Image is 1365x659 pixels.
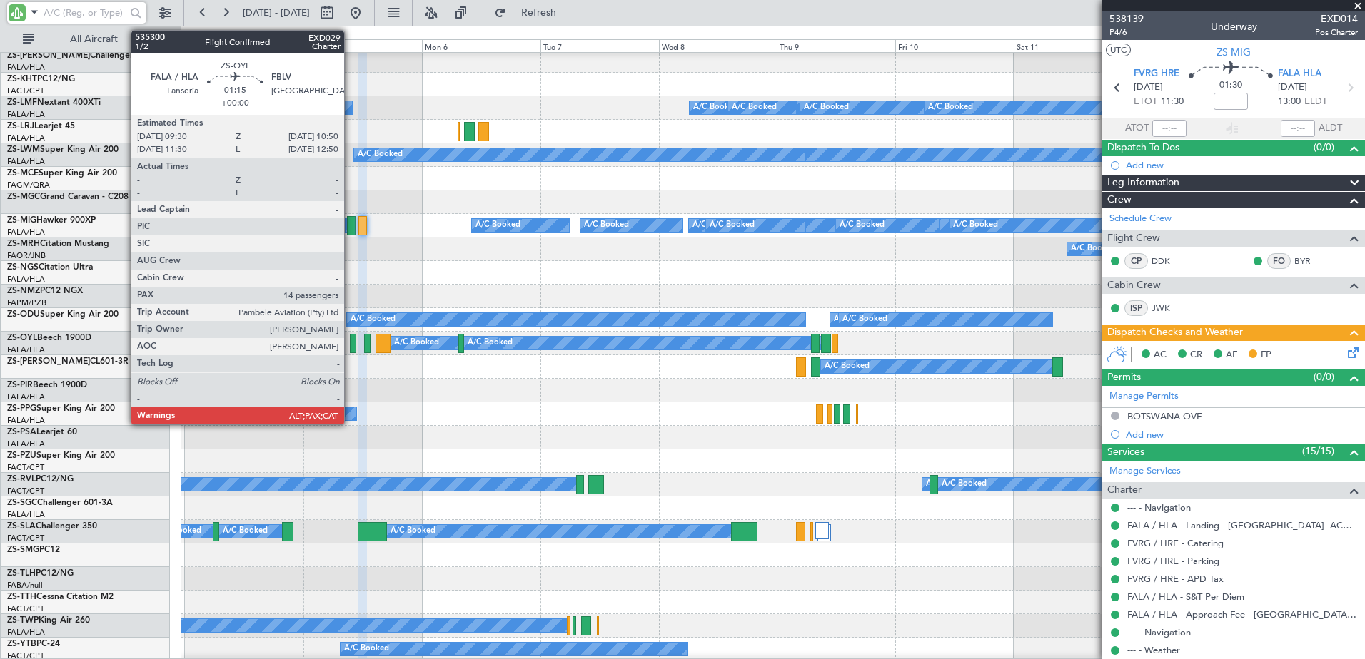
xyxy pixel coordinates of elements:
[1302,444,1334,459] span: (15/15)
[1124,300,1148,316] div: ISP
[1127,555,1219,567] a: FVRG / HRE - Parking
[7,169,117,178] a: ZS-MCESuper King Air 200
[7,109,45,120] a: FALA/HLA
[1315,26,1358,39] span: Pos Charter
[7,133,45,143] a: FALA/HLA
[7,381,87,389] a: ZS-PIRBeech 1900D
[1278,67,1321,81] span: FALA HLA
[1107,482,1142,499] span: Charter
[7,193,40,201] span: ZS-MGC
[1278,95,1301,109] span: 13:00
[804,97,849,118] div: A/C Booked
[834,309,879,330] div: A/C Booked
[926,474,985,495] div: A/C Unavailable
[1107,444,1144,461] span: Services
[7,439,45,449] a: FALA/HLA
[7,310,40,319] span: ZS-ODU
[391,521,435,542] div: A/C Booked
[1107,192,1132,208] span: Crew
[1127,537,1224,549] a: FVRG / HRE - Catering
[710,215,755,236] div: A/C Booked
[732,97,777,118] div: A/C Booked
[7,509,45,520] a: FALA/HLA
[7,499,113,507] a: ZS-SGCChallenger 601-3A
[953,215,998,236] div: A/C Booked
[7,593,114,601] a: ZS-TTHCessna Citation M2
[1107,369,1141,386] span: Permits
[7,145,119,154] a: ZS-LWMSuper King Air 200
[7,627,45,638] a: FALA/HLA
[7,122,75,131] a: ZS-LRJLearjet 45
[1314,140,1334,155] span: (0/0)
[223,521,268,542] div: A/C Booked
[1109,11,1144,26] span: 538139
[1125,121,1149,136] span: ATOT
[7,603,44,614] a: FACT/CPT
[7,569,74,578] a: ZS-TLHPC12/NG
[7,240,40,248] span: ZS-MRH
[1152,120,1187,137] input: --:--
[7,533,44,543] a: FACT/CPT
[7,357,129,366] a: ZS-[PERSON_NAME]CL601-3R
[44,2,126,24] input: A/C (Reg. or Type)
[928,97,973,118] div: A/C Booked
[7,344,45,355] a: FALA/HLA
[1127,644,1180,656] a: --- - Weather
[1319,121,1342,136] span: ALDT
[1154,348,1167,362] span: AC
[7,428,77,436] a: ZS-PSALearjet 60
[693,97,738,118] div: A/C Booked
[16,28,155,51] button: All Aircraft
[7,180,50,190] a: FAGM/QRA
[358,144,403,165] div: A/C Booked
[1294,255,1326,267] a: BYR
[7,169,39,178] span: ZS-MCE
[7,51,151,60] a: ZS-[PERSON_NAME]Challenger 604
[7,145,40,154] span: ZS-LWM
[1127,410,1202,422] div: BOTSWANA OVF
[7,475,74,484] a: ZS-RVLPC12/NG
[7,98,37,107] span: ZS-LMF
[7,263,39,272] span: ZS-NGS
[7,580,43,591] a: FABA/null
[1314,369,1334,384] span: (0/0)
[7,263,93,272] a: ZS-NGSCitation Ultra
[7,297,46,308] a: FAPM/PZB
[7,404,36,413] span: ZS-PPG
[7,156,45,167] a: FALA/HLA
[7,75,75,83] a: ZS-KHTPC12/NG
[7,616,90,625] a: ZS-TWPKing Air 260
[1109,26,1144,39] span: P4/6
[1109,464,1181,479] a: Manage Services
[37,34,151,44] span: All Aircraft
[540,39,659,52] div: Tue 7
[1127,519,1358,531] a: FALA / HLA - Landing - [GEOGRAPHIC_DATA]- ACC # 1800
[303,39,422,52] div: Sun 5
[1217,45,1251,60] span: ZS-MIG
[7,486,44,496] a: FACT/CPT
[509,8,569,18] span: Refresh
[1109,212,1172,226] a: Schedule Crew
[1161,95,1184,109] span: 11:30
[7,334,37,342] span: ZS-OYL
[7,616,39,625] span: ZS-TWP
[842,309,887,330] div: A/C Booked
[1107,175,1179,191] span: Leg Information
[351,309,396,330] div: A/C Booked
[1071,238,1116,260] div: A/C Booked
[7,640,36,648] span: ZS-YTB
[248,97,293,118] div: A/C Booked
[7,475,36,484] span: ZS-RVL
[1126,429,1358,441] div: Add new
[7,451,36,460] span: ZS-PZU
[1152,302,1184,315] a: JWK
[7,593,36,601] span: ZS-TTH
[7,357,90,366] span: ZS-[PERSON_NAME]
[394,332,439,354] div: A/C Booked
[7,62,45,73] a: FALA/HLA
[7,287,40,295] span: ZS-NMZ
[475,215,520,236] div: A/C Booked
[7,381,33,389] span: ZS-PIR
[1211,19,1257,34] div: Underway
[7,310,119,319] a: ZS-ODUSuper King Air 200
